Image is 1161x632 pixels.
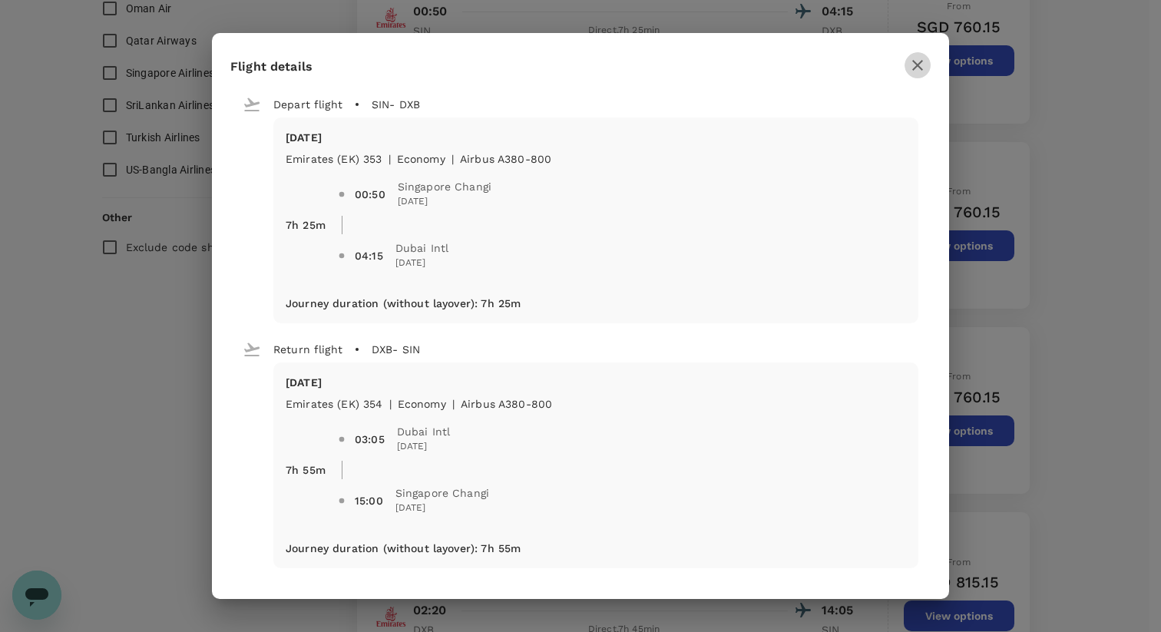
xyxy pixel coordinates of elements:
p: SIN - DXB [372,97,420,112]
span: Singapore Changi [398,179,491,194]
div: 15:00 [355,493,383,508]
p: economy [398,396,446,412]
span: Dubai Intl [395,240,449,256]
div: 03:05 [355,432,385,447]
span: | [451,153,454,165]
p: DXB - SIN [372,342,420,357]
div: 00:50 [355,187,385,202]
p: Journey duration (without layover) : 7h 25m [286,296,521,311]
p: Depart flight [273,97,342,112]
div: 04:15 [355,248,383,263]
p: Airbus A380-800 [461,396,552,412]
p: Journey duration (without layover) : 7h 55m [286,541,521,556]
p: Return flight [273,342,342,357]
p: [DATE] [286,130,906,145]
p: Emirates (EK) 354 [286,396,383,412]
span: [DATE] [397,439,451,455]
span: [DATE] [395,256,449,271]
span: Flight details [230,59,313,74]
p: 7h 25m [286,217,326,233]
p: Airbus A380-800 [460,151,551,167]
span: [DATE] [395,501,489,516]
span: | [452,398,455,410]
span: Dubai Intl [397,424,451,439]
p: Emirates (EK) 353 [286,151,382,167]
p: 7h 55m [286,462,326,478]
p: economy [397,151,445,167]
span: | [389,153,391,165]
span: | [389,398,392,410]
span: [DATE] [398,194,491,210]
p: [DATE] [286,375,906,390]
span: Singapore Changi [395,485,489,501]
